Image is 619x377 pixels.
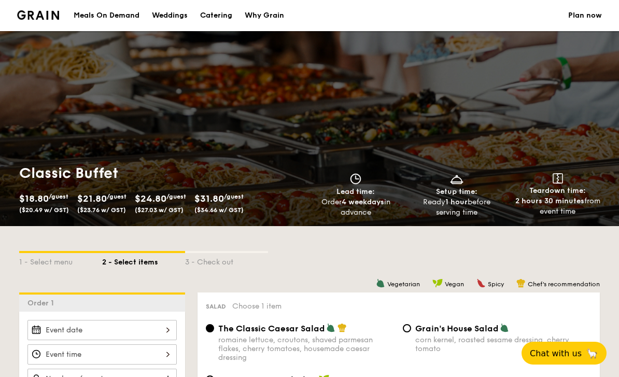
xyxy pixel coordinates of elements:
[522,342,607,365] button: Chat with us🦙
[336,187,375,196] span: Lead time:
[516,278,526,288] img: icon-chef-hat.a58ddaea.svg
[449,173,465,185] img: icon-dish.430c3a2e.svg
[476,278,486,288] img: icon-spicy.37a8142b.svg
[27,299,58,308] span: Order 1
[19,193,49,204] span: $18.80
[376,278,385,288] img: icon-vegetarian.fe4039eb.svg
[166,193,186,200] span: /guest
[17,10,59,20] img: Grain
[515,197,584,205] strong: 2 hours 30 minutes
[77,193,107,204] span: $21.80
[27,344,177,365] input: Event time
[218,336,395,362] div: romaine lettuce, croutons, shaved parmesan flakes, cherry tomatoes, housemade caesar dressing
[135,193,166,204] span: $24.80
[185,253,268,268] div: 3 - Check out
[194,193,224,204] span: $31.80
[432,278,443,288] img: icon-vegan.f8ff3823.svg
[19,206,69,214] span: ($20.49 w/ GST)
[445,281,464,288] span: Vegan
[387,281,420,288] span: Vegetarian
[309,197,402,218] div: Order in advance
[436,187,477,196] span: Setup time:
[194,206,244,214] span: ($34.66 w/ GST)
[488,281,504,288] span: Spicy
[511,196,604,217] div: from event time
[342,198,384,206] strong: 4 weekdays
[224,193,244,200] span: /guest
[529,186,586,195] span: Teardown time:
[232,302,282,311] span: Choose 1 item
[135,206,184,214] span: ($27.03 w/ GST)
[530,348,582,358] span: Chat with us
[415,324,499,333] span: Grain's House Salad
[218,324,325,333] span: The Classic Caesar Salad
[107,193,126,200] span: /guest
[17,10,59,20] a: Logotype
[49,193,68,200] span: /guest
[77,206,126,214] span: ($23.76 w/ GST)
[326,323,335,332] img: icon-vegetarian.fe4039eb.svg
[415,336,592,353] div: corn kernel, roasted sesame dressing, cherry tomato
[19,164,305,183] h1: Classic Buffet
[348,173,363,185] img: icon-clock.2db775ea.svg
[445,198,468,206] strong: 1 hour
[500,323,509,332] img: icon-vegetarian.fe4039eb.svg
[337,323,347,332] img: icon-chef-hat.a58ddaea.svg
[403,324,411,332] input: Grain's House Saladcorn kernel, roasted sesame dressing, cherry tomato
[102,253,185,268] div: 2 - Select items
[206,324,214,332] input: The Classic Caesar Saladromaine lettuce, croutons, shaved parmesan flakes, cherry tomatoes, house...
[27,320,177,340] input: Event date
[553,173,563,184] img: icon-teardown.65201eee.svg
[586,347,598,359] span: 🦙
[528,281,600,288] span: Chef's recommendation
[19,253,102,268] div: 1 - Select menu
[206,303,226,310] span: Salad
[411,197,503,218] div: Ready before serving time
